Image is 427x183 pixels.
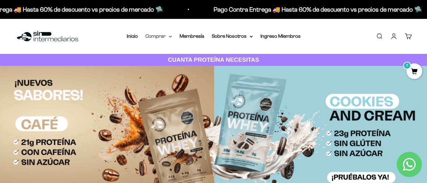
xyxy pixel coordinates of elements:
a: Ingreso Miembros [260,33,301,39]
summary: Comprar [145,32,172,40]
a: Membresía [180,33,204,39]
summary: Sobre Nosotros [212,32,253,40]
mark: 0 [403,62,411,69]
a: 0 [406,68,422,75]
p: Pago Contra Entrega 🚚 Hasta 60% de descuento vs precios de mercado 🛸 [213,4,421,14]
a: Inicio [127,33,138,39]
strong: CUANTA PROTEÍNA NECESITAS [168,56,259,63]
